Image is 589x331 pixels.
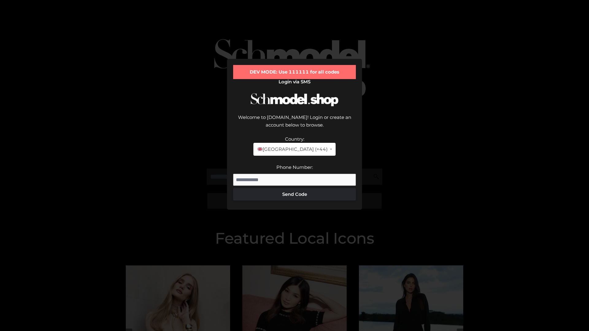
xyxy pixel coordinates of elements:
div: Welcome to [DOMAIN_NAME]! Login or create an account below to browse. [233,113,356,135]
label: Phone Number: [276,164,313,170]
label: Country: [285,136,304,142]
button: Send Code [233,188,356,200]
h2: Login via SMS [233,79,356,85]
img: Schmodel Logo [248,88,341,112]
div: DEV MODE: Use 111111 for all codes [233,65,356,79]
img: 🇬🇧 [258,147,262,151]
span: [GEOGRAPHIC_DATA] (+44) [257,145,327,153]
